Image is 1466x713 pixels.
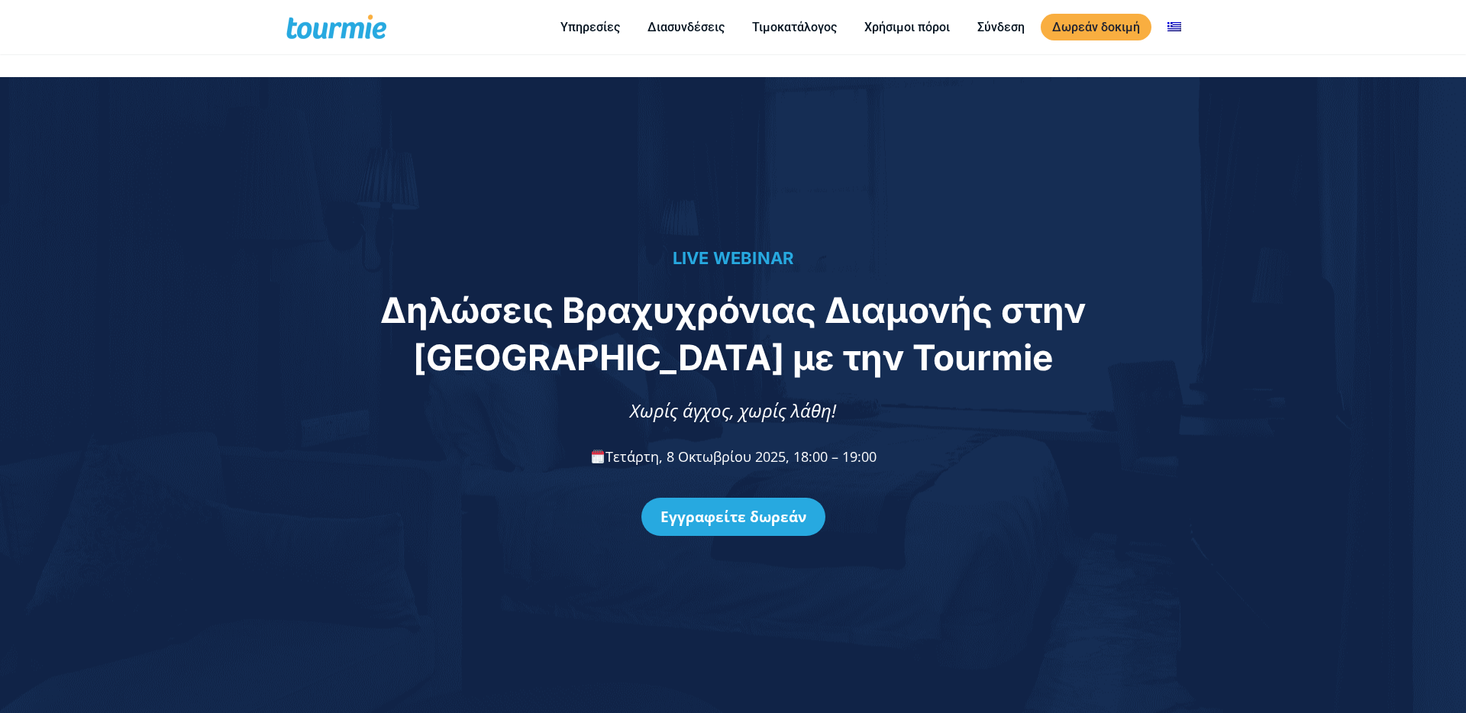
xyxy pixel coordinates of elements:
span: LIVE WEBINAR [673,248,794,268]
a: Δωρεάν δοκιμή [1041,14,1151,40]
span: Τετάρτη, 8 Οκτωβρίου 2025, 18:00 – 19:00 [589,447,877,466]
span: Δηλώσεις Βραχυχρόνιας Διαμονής στην [GEOGRAPHIC_DATA] με την Tourmie [380,289,1086,379]
a: Τιμοκατάλογος [741,18,848,37]
a: Διασυνδέσεις [636,18,736,37]
a: Σύνδεση [966,18,1036,37]
a: Αλλαγή σε [1156,18,1193,37]
a: Εγγραφείτε δωρεάν [641,498,825,536]
span: Χωρίς άγχος, χωρίς λάθη! [630,398,836,423]
a: Χρήσιμοι πόροι [853,18,961,37]
a: Υπηρεσίες [549,18,631,37]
